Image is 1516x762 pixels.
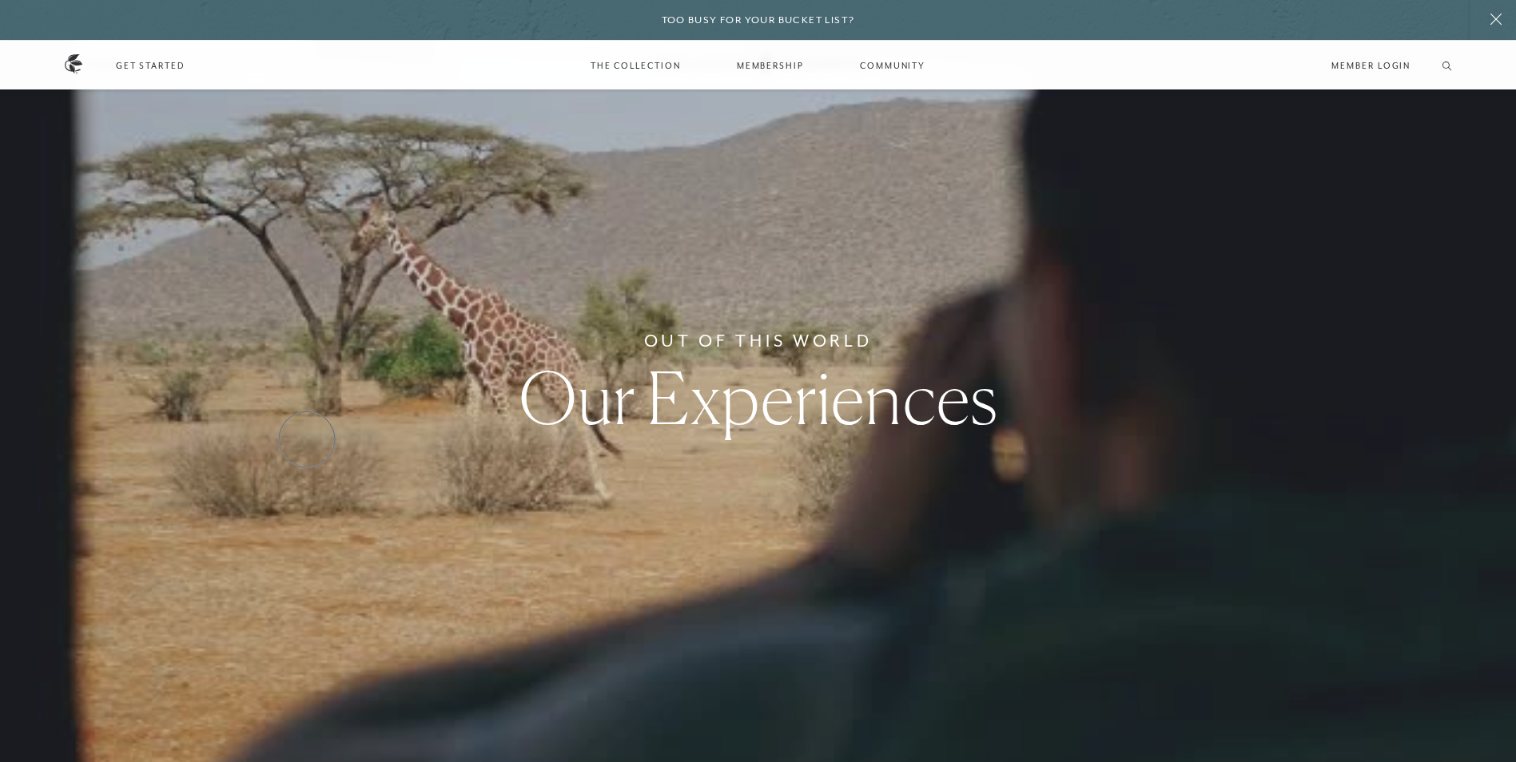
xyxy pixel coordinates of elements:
a: Membership [721,42,820,89]
h1: Our Experiences [519,362,997,434]
a: The Collection [575,42,697,89]
a: Community [844,42,941,89]
a: Member Login [1331,58,1411,73]
h6: Out Of This World [644,328,873,354]
h6: Too busy for your bucket list? [662,13,855,28]
a: Get Started [116,58,185,73]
